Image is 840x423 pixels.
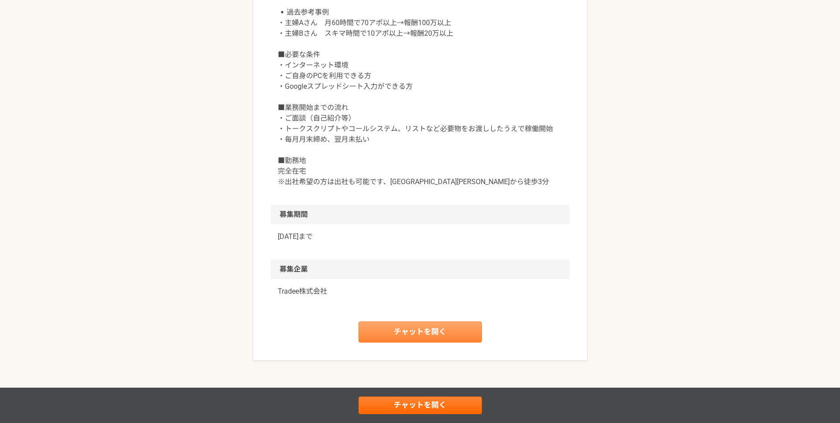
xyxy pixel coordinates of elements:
[278,231,563,242] p: [DATE]まで
[358,321,482,343] a: チャットを開く
[278,286,563,297] a: Tradee株式会社
[271,205,570,224] h2: 募集期間
[358,397,482,414] a: チャットを開く
[271,260,570,279] h2: 募集企業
